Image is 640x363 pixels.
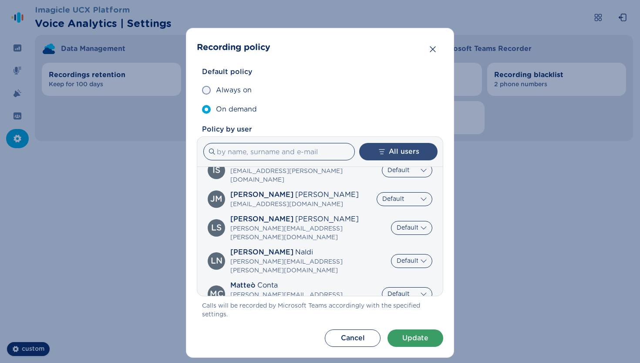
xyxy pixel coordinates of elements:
span: Conta [257,280,278,291]
span: Naldi [295,247,313,258]
div: Lorenzo De Santis [211,224,222,232]
span: [PERSON_NAME][EMAIL_ADDRESS][PERSON_NAME][DOMAIN_NAME] [230,224,387,242]
span: Calls will be recorded by Microsoft Teams accordingly with the specified settings. [202,302,443,319]
span: [PERSON_NAME][EMAIL_ADDRESS][PERSON_NAME][DOMAIN_NAME] [230,258,387,275]
span: Always on [216,85,252,95]
span: [PERSON_NAME] [230,190,293,200]
div: Lorenzo Naldi [211,257,222,265]
span: [PERSON_NAME] [230,247,293,258]
input: by name, surname and e-mail [203,143,355,160]
div: Javier Moen [210,195,222,204]
span: [PERSON_NAME] [295,190,359,200]
span: [PERSON_NAME] [295,214,359,224]
span: [PERSON_NAME] [230,214,293,224]
span: Matteò [230,280,256,291]
div: Matteò Conta [210,290,223,299]
div: Ilaria Salvetti [212,166,220,175]
button: All users [359,143,438,160]
span: Default policy [202,67,252,77]
button: Update [387,329,443,347]
button: Close [424,41,441,58]
span: [EMAIL_ADDRESS][PERSON_NAME][DOMAIN_NAME] [230,167,378,184]
header: Recording policy [197,39,443,56]
span: [EMAIL_ADDRESS][DOMAIN_NAME] [230,200,359,209]
span: Policy by user [202,124,443,135]
span: [PERSON_NAME][EMAIL_ADDRESS][DOMAIN_NAME] [230,291,378,308]
button: Cancel [325,329,381,347]
span: On demand [216,104,257,115]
